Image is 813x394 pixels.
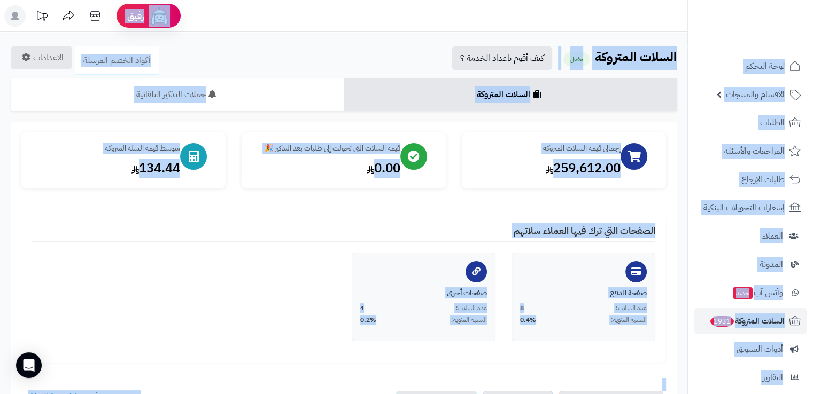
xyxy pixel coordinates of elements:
[11,78,344,111] a: حملات التذكير التلقائية
[28,5,55,29] a: تحديثات المنصة
[360,316,376,325] span: 0.2%
[473,159,621,177] div: 259,612.00
[733,287,753,299] span: جديد
[360,304,364,313] span: 4
[149,5,170,27] img: ai-face.png
[762,228,783,243] span: العملاء
[710,316,734,327] span: 1931
[520,304,524,313] span: 8
[451,316,487,325] span: النسبة المئوية:
[75,46,159,75] a: أكواد الخصم المرسلة
[694,365,807,390] a: التقارير
[32,143,180,154] div: متوسط قيمة السلة المتروكة
[127,10,144,22] span: رفيق
[741,172,785,187] span: طلبات الإرجاع
[703,200,785,215] span: إشعارات التحويلات البنكية
[760,115,785,130] span: الطلبات
[694,251,807,277] a: المدونة
[694,53,807,79] a: لوحة التحكم
[520,316,536,325] span: 0.4%
[11,46,72,69] a: الاعدادات
[32,225,655,242] h4: الصفحات التي ترك فيها العملاء سلاتهم
[694,110,807,136] a: الطلبات
[694,280,807,305] a: وآتس آبجديد
[456,304,487,313] span: عدد السلات:
[694,223,807,249] a: العملاء
[763,370,783,385] span: التقارير
[595,48,677,67] b: السلات المتروكة
[694,336,807,362] a: أدوات التسويق
[760,257,783,272] span: المدونة
[344,78,677,111] a: السلات المتروكة
[694,195,807,220] a: إشعارات التحويلات البنكية
[32,159,180,177] div: 134.44
[694,167,807,192] a: طلبات الإرجاع
[724,144,785,159] span: المراجعات والأسئلة
[732,285,783,300] span: وآتس آب
[520,288,647,298] div: صفحة الدفع
[360,288,487,298] div: صفحات أخرى
[726,87,785,102] span: الأقسام والمنتجات
[709,313,785,328] span: السلات المتروكة
[473,143,621,154] div: إجمالي قيمة السلات المتروكة
[694,138,807,164] a: المراجعات والأسئلة
[740,29,803,51] img: logo-2.png
[563,52,590,66] small: مفعل
[616,304,647,313] span: عدد السلات:
[16,352,42,378] div: Open Intercom Messenger
[252,159,400,177] div: 0.00
[694,308,807,334] a: السلات المتروكة1931
[452,46,552,70] a: كيف أقوم باعداد الخدمة ؟
[737,342,783,357] span: أدوات التسويق
[611,316,647,325] span: النسبة المئوية:
[252,143,400,154] div: قيمة السلات التي تحولت إلى طلبات بعد التذكير 🎉
[745,59,785,74] span: لوحة التحكم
